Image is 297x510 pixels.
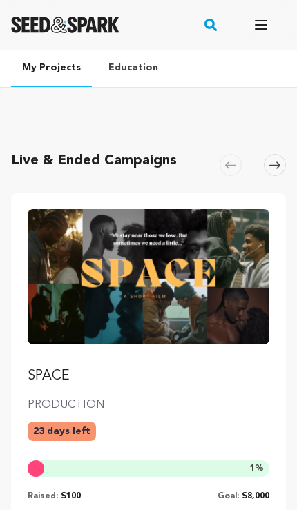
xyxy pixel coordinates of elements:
a: My Projects [11,50,92,87]
span: 1 [250,464,255,473]
span: Raised: [28,492,58,500]
img: Seed&Spark Logo Dark Mode [11,17,119,33]
a: Seed&Spark Homepage [11,17,119,33]
a: Fund SPACE [28,209,269,386]
h2: Live & Ended Campaigns [11,151,177,170]
p: SPACE [28,366,269,386]
span: $8,000 [242,492,269,500]
p: PRODUCTION [28,397,269,413]
span: % [250,463,264,474]
span: $100 [61,492,81,500]
a: Education [97,50,169,86]
p: 23 days left [28,422,96,441]
span: Goal: [218,492,239,500]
